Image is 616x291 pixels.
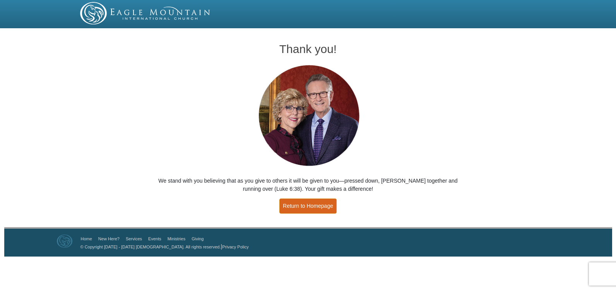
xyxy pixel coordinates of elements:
a: Services [126,236,142,241]
p: | [78,243,249,251]
a: Return to Homepage [279,199,337,214]
a: Ministries [168,236,185,241]
a: Privacy Policy [222,245,248,249]
a: © Copyright [DATE] - [DATE] [DEMOGRAPHIC_DATA]. All rights reserved. [80,245,221,249]
a: Home [81,236,92,241]
a: New Here? [98,236,120,241]
img: EMIC [80,2,211,24]
p: We stand with you believing that as you give to others it will be given to you—pressed down, [PER... [158,177,458,193]
img: Eagle Mountain International Church [57,235,72,248]
img: Pastors George and Terri Pearsons [251,63,365,169]
a: Events [148,236,161,241]
a: Giving [192,236,204,241]
h1: Thank you! [158,43,458,55]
